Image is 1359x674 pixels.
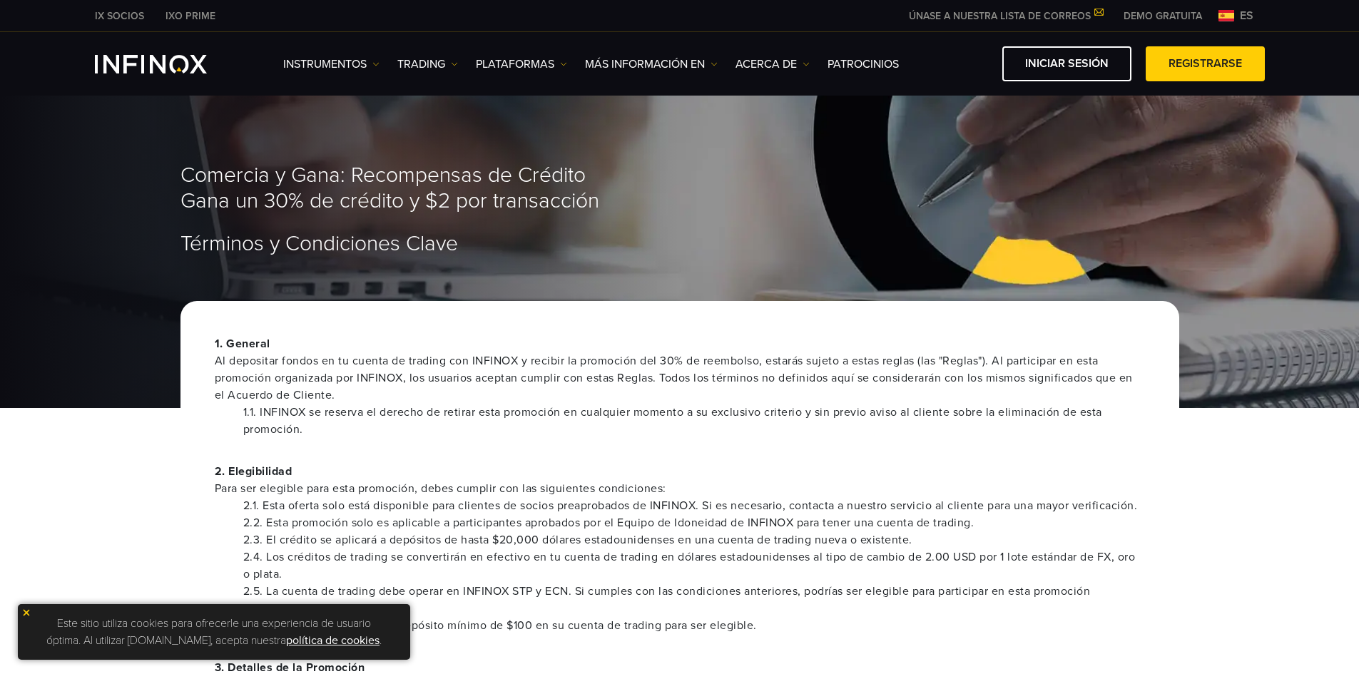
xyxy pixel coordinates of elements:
[243,548,1145,583] li: 2.4. Los créditos de trading se convertirán en efectivo en tu cuenta de trading en dólares estado...
[585,56,718,73] a: Más información en
[736,56,810,73] a: ACERCA DE
[243,514,1145,531] li: 2.2. Esta promoción solo es aplicable a participantes aprobados por el Equipo de Idoneidad de INF...
[155,9,226,24] a: INFINOX
[1002,46,1131,81] a: Iniciar sesión
[215,352,1145,404] span: Al depositar fondos en tu cuenta de trading con INFINOX y recibir la promoción del 30% de reembol...
[397,56,458,73] a: TRADING
[243,404,1145,438] li: 1.1. INFINOX se reserva el derecho de retirar esta promoción en cualquier momento a su exclusivo ...
[1146,46,1265,81] a: Registrarse
[180,233,1179,255] h1: Términos y Condiciones Clave
[898,10,1113,22] a: ÚNASE A NUESTRA LISTA DE CORREOS
[95,55,240,73] a: INFINOX Logo
[243,497,1145,514] li: 2.1. Esta oferta solo está disponible para clientes de socios preaprobados de INFINOX. Si es nece...
[215,480,1145,497] span: Para ser elegible para esta promoción, debes cumplir con las siguientes condiciones:
[180,163,599,215] span: Comercia y Gana: Recompensas de Crédito Gana un 30% de crédito y $2 por transacción
[1113,9,1213,24] a: INFINOX MENU
[283,56,380,73] a: Instrumentos
[243,583,1145,617] li: 2.5. La cuenta de trading debe operar en INFINOX STP y ECN. Si cumples con las condiciones anteri...
[243,531,1145,548] li: 2.3. El crédito se aplicará a depósitos de hasta $20,000 dólares estadounidenses en una cuenta de...
[215,335,1145,404] p: 1. General
[243,617,1145,634] li: 2.6. El cliente debe tener un depósito mínimo de $100 en su cuenta de trading para ser elegible.
[25,611,403,653] p: Este sitio utiliza cookies para ofrecerle una experiencia de usuario óptima. Al utilizar [DOMAIN_...
[84,9,155,24] a: INFINOX
[21,608,31,618] img: yellow close icon
[476,56,567,73] a: PLATAFORMAS
[828,56,899,73] a: Patrocinios
[1234,7,1259,24] span: es
[286,633,380,648] a: política de cookies
[215,463,1145,497] p: 2. Elegibilidad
